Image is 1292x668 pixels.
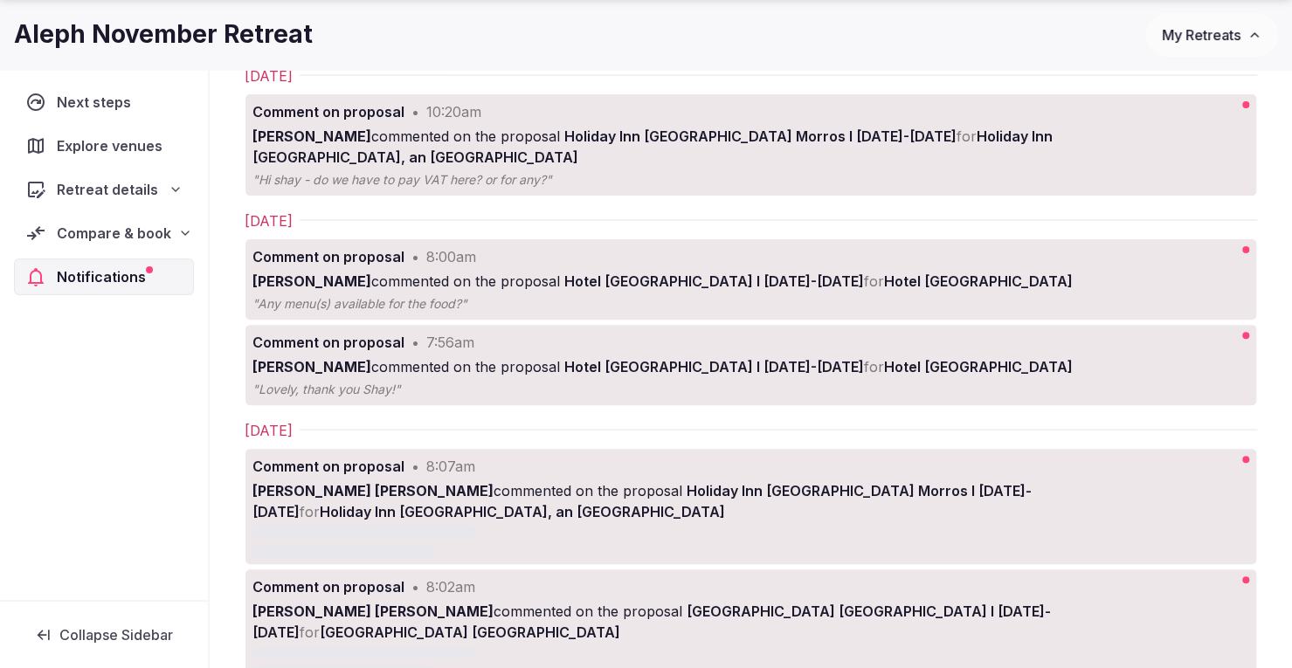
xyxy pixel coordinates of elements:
[252,126,1137,168] div: commented on the proposal
[411,246,419,267] div: •
[245,65,293,86] h2: [DATE]
[59,626,173,644] span: Collapse Sidebar
[14,127,194,164] a: Explore venues
[245,210,293,231] h2: [DATE]
[864,272,884,290] span: for
[426,456,475,477] div: 8:07am
[245,325,1144,405] a: Comment on proposal•7:56am[PERSON_NAME]commented on the proposal Hotel [GEOGRAPHIC_DATA] I [DATE]...
[14,17,313,52] h1: Aleph November Retreat
[426,246,476,267] div: 8:00am
[1145,13,1278,57] button: My Retreats
[57,179,158,200] span: Retreat details
[57,92,138,113] span: Next steps
[252,456,404,477] div: Comment on proposal
[411,576,419,597] div: •
[252,271,1137,292] div: commented on the proposal
[14,258,194,295] a: Notifications
[245,239,1144,320] a: Comment on proposal•8:00am[PERSON_NAME]commented on the proposal Hotel [GEOGRAPHIC_DATA] I [DATE]...
[411,456,419,477] div: •
[320,623,620,641] span: [GEOGRAPHIC_DATA] [GEOGRAPHIC_DATA]
[252,295,763,313] div: "Any menu(s) available for the food?"
[57,223,171,244] span: Compare & book
[564,358,864,375] span: Hotel [GEOGRAPHIC_DATA] I [DATE]-[DATE]
[252,127,371,145] strong: [PERSON_NAME]
[252,603,494,620] strong: [PERSON_NAME] [PERSON_NAME]
[300,623,320,641] span: for
[252,480,1137,522] div: commented on the proposal
[252,246,404,267] div: Comment on proposal
[300,503,320,520] span: for
[252,381,763,398] div: "Lovely, thank you Shay!"
[252,171,763,189] div: "Hi shay - do we have to pay VAT here? or for any?"
[252,272,371,290] strong: [PERSON_NAME]
[426,101,481,122] div: 10:20am
[884,358,1073,375] span: Hotel [GEOGRAPHIC_DATA]
[411,332,419,353] div: •
[245,420,293,441] h2: [DATE]
[884,272,1073,290] span: Hotel [GEOGRAPHIC_DATA]
[252,358,371,375] strong: [PERSON_NAME]
[426,576,475,597] div: 8:02am
[252,576,404,597] div: Comment on proposal
[57,266,153,287] span: Notifications
[57,135,169,156] span: Explore venues
[864,358,884,375] span: for
[252,356,1137,377] div: commented on the proposal
[957,127,977,145] span: for
[564,272,864,290] span: Hotel [GEOGRAPHIC_DATA] I [DATE]-[DATE]
[252,601,1137,643] div: commented on the proposal
[411,101,419,122] div: •
[14,84,194,121] a: Next steps
[252,482,494,499] strong: [PERSON_NAME] [PERSON_NAME]
[245,94,1144,196] a: Comment on proposal•10:20am[PERSON_NAME]commented on the proposal Holiday Inn [GEOGRAPHIC_DATA] M...
[1162,26,1240,44] span: My Retreats
[426,332,474,353] div: 7:56am
[245,449,1144,564] a: Comment on proposal•8:07am[PERSON_NAME] [PERSON_NAME]commented on the proposal Holiday Inn [GEOGR...
[252,101,404,122] div: Comment on proposal
[320,503,725,520] span: Holiday Inn [GEOGRAPHIC_DATA], an [GEOGRAPHIC_DATA]
[14,616,194,654] button: Collapse Sidebar
[252,332,404,353] div: Comment on proposal
[564,127,957,145] span: Holiday Inn [GEOGRAPHIC_DATA] Morros I [DATE]-[DATE]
